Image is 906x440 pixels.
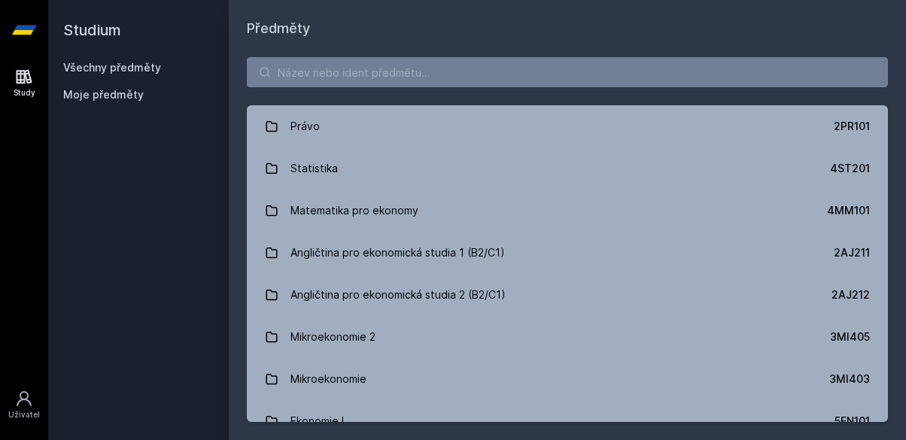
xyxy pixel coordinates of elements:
[247,190,888,232] a: Matematika pro ekonomy 4MM101
[247,358,888,400] a: Mikroekonomie 3MI403
[247,147,888,190] a: Statistika 4ST201
[290,153,338,184] div: Statistika
[834,119,870,134] div: 2PR101
[247,18,888,39] h1: Předměty
[8,409,40,420] div: Uživatel
[830,161,870,176] div: 4ST201
[3,382,45,428] a: Uživatel
[830,329,870,344] div: 3MI405
[14,87,35,99] div: Study
[247,232,888,274] a: Angličtina pro ekonomická studia 1 (B2/C1) 2AJ211
[290,111,320,141] div: Právo
[834,245,870,260] div: 2AJ211
[832,287,870,302] div: 2AJ212
[3,60,45,106] a: Study
[290,280,506,310] div: Angličtina pro ekonomická studia 2 (B2/C1)
[247,274,888,316] a: Angličtina pro ekonomická studia 2 (B2/C1) 2AJ212
[827,203,870,218] div: 4MM101
[247,57,888,87] input: Název nebo ident předmětu…
[290,322,375,352] div: Mikroekonomie 2
[63,61,161,74] a: Všechny předměty
[63,87,144,102] span: Moje předměty
[290,406,347,436] div: Ekonomie I.
[829,372,870,387] div: 3MI403
[247,316,888,358] a: Mikroekonomie 2 3MI405
[290,364,366,394] div: Mikroekonomie
[290,238,505,268] div: Angličtina pro ekonomická studia 1 (B2/C1)
[835,414,870,429] div: 5EN101
[290,196,418,226] div: Matematika pro ekonomy
[247,105,888,147] a: Právo 2PR101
